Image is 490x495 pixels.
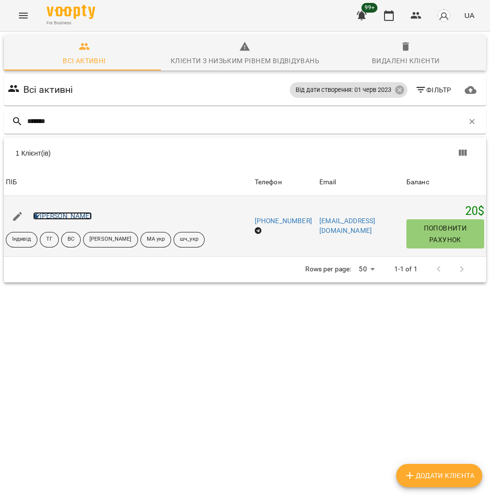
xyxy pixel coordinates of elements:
[406,177,484,188] span: Баланс
[6,177,17,188] div: ПІБ
[89,235,131,244] p: [PERSON_NAME]
[410,222,480,246] span: Поповнити рахунок
[394,265,418,274] p: 1-1 of 1
[255,177,282,188] div: Телефон
[372,55,439,67] div: Видалені клієнти
[451,141,474,165] button: Вигляд колонок
[406,219,484,248] button: Поповнити рахунок
[464,10,474,20] span: UA
[23,82,73,97] h6: Всі активні
[406,177,429,188] div: Sort
[46,235,52,244] p: ТГ
[255,177,315,188] span: Телефон
[460,6,478,24] button: UA
[319,177,336,188] div: Email
[255,217,312,225] a: [PHONE_NUMBER]
[437,9,451,22] img: avatar_s.png
[140,232,172,247] div: МА укр
[4,138,486,169] div: Table Toolbar
[147,235,165,244] p: МА укр
[63,55,105,67] div: Всі активні
[6,177,17,188] div: Sort
[6,177,251,188] span: ПІБ
[61,232,81,247] div: ВС
[290,86,397,94] span: Від дати створення: 01 черв 2023
[171,55,319,67] div: Клієнти з низьким рівнем відвідувань
[47,20,95,26] span: For Business
[68,235,74,244] p: ВС
[16,148,251,158] div: 1 Клієнт(ів)
[255,177,282,188] div: Sort
[415,84,452,96] span: Фільтр
[12,235,31,244] p: Індивід
[362,3,378,13] span: 99+
[47,5,95,19] img: Voopty Logo
[406,177,429,188] div: Баланс
[411,81,455,99] button: Фільтр
[174,232,205,247] div: шч_укр
[180,235,198,244] p: шч_укр
[40,232,59,247] div: ТГ
[319,177,336,188] div: Sort
[355,262,378,276] div: 50
[319,217,375,234] a: [EMAIL_ADDRESS][DOMAIN_NAME]
[305,265,351,274] p: Rows per page:
[406,204,484,219] h5: 20 $
[33,212,92,220] a: [PERSON_NAME]
[6,232,37,247] div: Індивід
[83,232,138,247] div: [PERSON_NAME]
[12,4,35,27] button: Menu
[319,177,402,188] span: Email
[290,82,407,98] div: Від дати створення: 01 черв 2023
